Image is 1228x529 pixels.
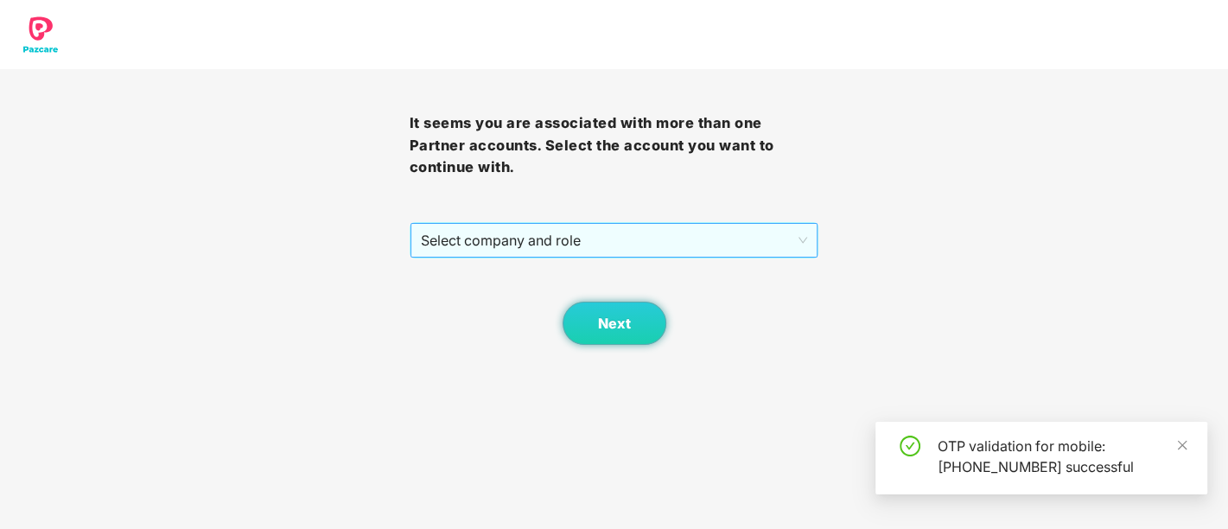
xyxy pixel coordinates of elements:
[563,302,666,345] button: Next
[421,224,808,257] span: Select company and role
[900,436,920,456] span: check-circle
[410,112,819,179] h3: It seems you are associated with more than one Partner accounts. Select the account you want to c...
[598,315,631,332] span: Next
[938,436,1187,477] div: OTP validation for mobile: [PHONE_NUMBER] successful
[1176,439,1188,451] span: close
